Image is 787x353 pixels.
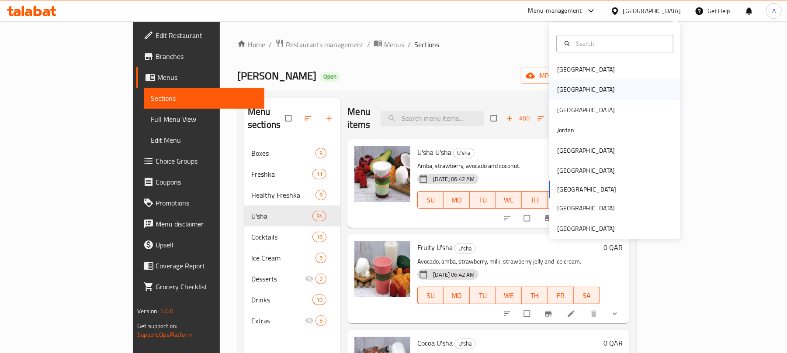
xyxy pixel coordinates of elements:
[496,287,522,304] button: WE
[499,289,519,302] span: WE
[470,191,496,209] button: TU
[528,70,570,81] span: import
[151,135,257,145] span: Edit Menu
[532,112,570,125] span: Sort items
[603,337,623,349] h6: 0 QAR
[316,275,326,283] span: 2
[454,339,476,349] div: U'sha
[244,247,340,268] div: Ice Cream5
[136,171,264,192] a: Coupons
[315,190,326,200] div: items
[525,194,544,206] span: TH
[557,146,615,155] div: [GEOGRAPHIC_DATA]
[381,111,484,126] input: search
[280,110,298,127] span: Select all sections
[244,310,340,331] div: Extras5
[548,191,574,209] button: FR
[316,191,326,199] span: 9
[151,114,257,124] span: Full Menu View
[315,148,326,158] div: items
[557,85,615,94] div: [GEOGRAPHIC_DATA]
[384,39,404,50] span: Menus
[156,30,257,41] span: Edit Restaurant
[522,191,548,209] button: TH
[417,191,444,209] button: SU
[312,211,326,221] div: items
[244,164,340,185] div: Freshka11
[498,209,519,228] button: sort-choices
[417,161,600,171] p: Amba, strawberry, avocado and coconut.
[320,73,340,80] span: Open
[444,287,470,304] button: MO
[557,203,615,213] div: [GEOGRAPHIC_DATA]
[305,274,314,283] svg: Inactive section
[160,305,174,317] span: 1.0.0
[244,206,340,226] div: U'sha34
[454,243,476,254] div: U'sha
[354,241,410,297] img: Fruity U'sha
[244,143,340,164] div: Boxes3
[156,156,257,166] span: Choice Groups
[421,194,440,206] span: SU
[504,112,532,125] button: Add
[316,317,326,325] span: 5
[605,304,626,323] button: show more
[244,226,340,247] div: Cocktails16
[251,169,312,179] span: Freshka
[521,68,577,84] button: import
[315,315,326,326] div: items
[156,240,257,250] span: Upsell
[453,148,475,158] div: U'sha
[316,254,326,262] span: 5
[244,268,340,289] div: Desserts2
[610,309,619,318] svg: Show Choices
[557,166,615,175] div: [GEOGRAPHIC_DATA]
[539,209,560,228] button: Branch-specific-item
[251,253,315,263] span: Ice Cream
[421,289,440,302] span: SU
[367,39,370,50] li: /
[156,177,257,187] span: Coupons
[454,148,474,158] span: U'sha
[251,211,312,221] div: U'sha
[537,113,564,123] span: Sort
[312,232,326,242] div: items
[313,233,326,241] span: 16
[455,243,475,254] span: U'sha
[623,6,681,16] div: [GEOGRAPHIC_DATA]
[136,192,264,213] a: Promotions
[519,305,537,322] span: Select to update
[470,287,496,304] button: TU
[417,146,451,159] span: U'sha U'sha
[137,305,159,317] span: Version:
[313,212,326,220] span: 34
[136,255,264,276] a: Coverage Report
[408,39,411,50] li: /
[535,112,566,125] button: Sort
[499,194,519,206] span: WE
[313,296,326,304] span: 10
[156,198,257,208] span: Promotions
[417,241,453,254] span: Fruity U'sha
[137,329,193,340] a: Support.OpsPlatform
[417,336,453,350] span: Cocoa U'sha
[156,260,257,271] span: Coverage Report
[298,109,319,128] span: Sort sections
[244,139,340,335] nav: Menu sections
[551,289,571,302] span: FR
[156,219,257,229] span: Menu disclaimer
[354,146,410,202] img: U'sha U'sha
[144,109,264,130] a: Full Menu View
[156,51,257,62] span: Branches
[772,6,776,16] span: A
[312,295,326,305] div: items
[157,72,257,82] span: Menus
[525,289,544,302] span: TH
[156,281,257,292] span: Grocery Checklist
[244,289,340,310] div: Drinks10
[251,315,305,326] span: Extras
[567,309,577,318] a: Edit menu item
[251,232,312,242] span: Cocktails
[539,304,560,323] button: Branch-specific-item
